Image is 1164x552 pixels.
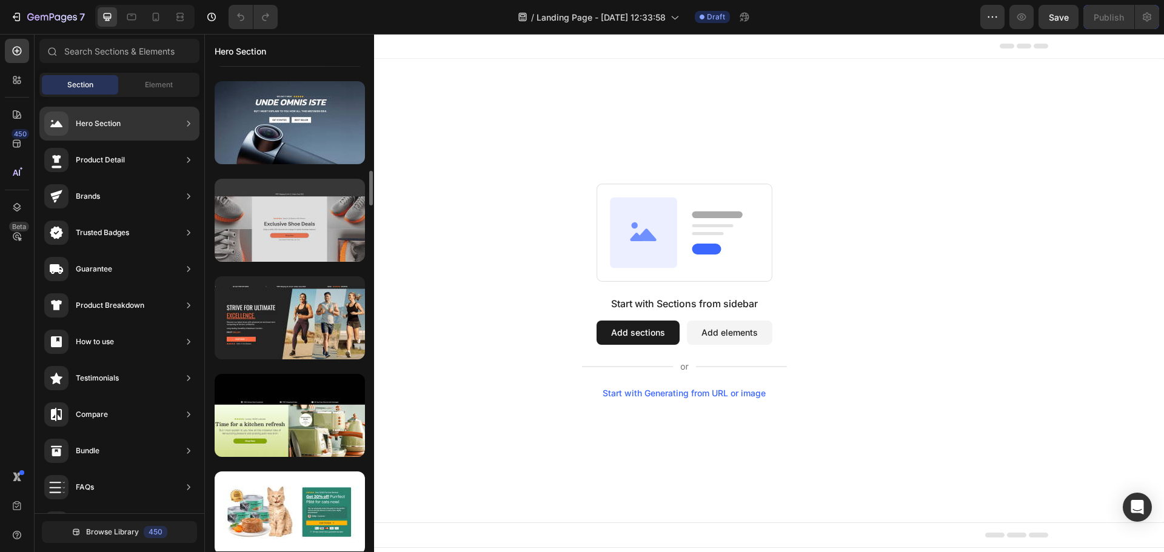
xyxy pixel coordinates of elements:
button: Browse Library450 [42,521,197,543]
div: Trusted Badges [76,227,129,239]
div: Start with Generating from URL or image [398,354,561,364]
div: 450 [12,129,29,139]
div: Beta [9,222,29,231]
p: 7 [79,10,85,24]
div: Start with Sections from sidebar [407,262,554,277]
span: Section [67,79,93,90]
div: Testimonials [76,372,119,384]
div: FAQs [76,481,94,493]
div: Bundle [76,445,99,457]
div: Open Intercom Messenger [1123,493,1152,522]
button: Add elements [483,287,568,311]
div: Hero Section [76,118,121,130]
button: Publish [1083,5,1134,29]
div: Brands [76,190,100,202]
button: Add sections [392,287,475,311]
span: Browse Library [86,527,139,537]
span: / [531,11,534,24]
div: Guarantee [76,263,112,275]
input: Search Sections & Elements [39,39,199,63]
div: Publish [1094,11,1124,24]
div: 450 [144,526,167,538]
button: Save [1039,5,1079,29]
div: Product Detail [76,154,125,166]
iframe: Design area [204,34,1164,552]
span: Save [1049,12,1069,22]
button: 7 [5,5,90,29]
div: Undo/Redo [229,5,278,29]
div: Compare [76,408,108,421]
div: Product Breakdown [76,299,144,311]
span: Landing Page - [DATE] 12:33:58 [537,11,666,24]
span: Draft [707,12,725,22]
span: Element [145,79,173,90]
div: How to use [76,336,114,348]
